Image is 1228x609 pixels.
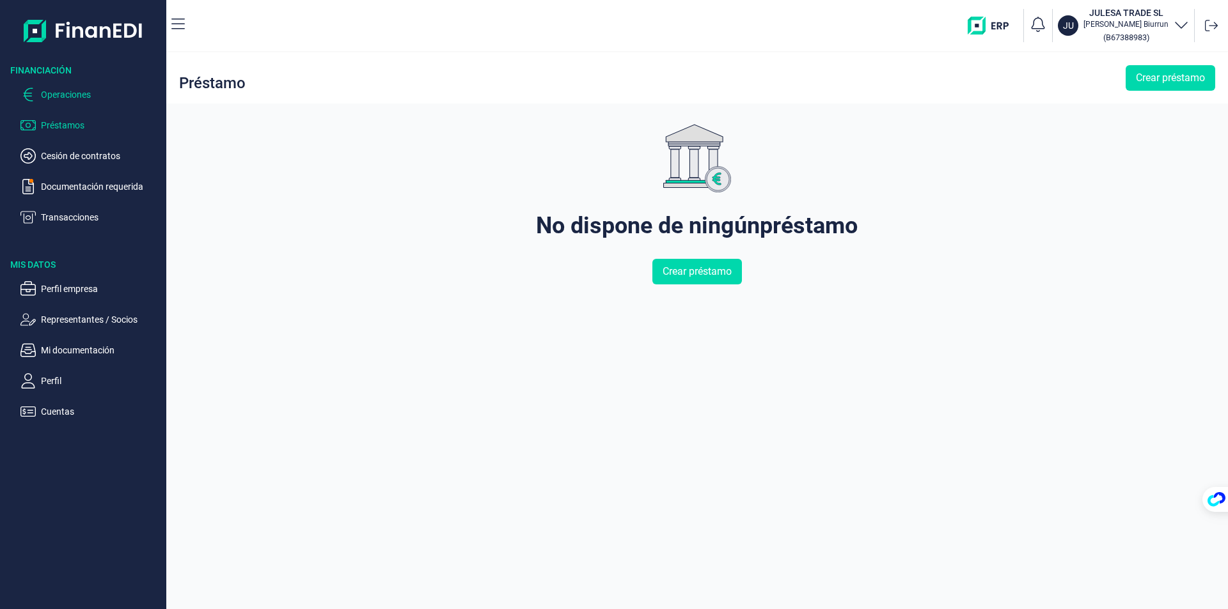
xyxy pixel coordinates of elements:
button: JUJULESA TRADE SL[PERSON_NAME] Biurrun(B67388983) [1058,6,1189,45]
button: Documentación requerida [20,179,161,194]
button: Perfil empresa [20,281,161,297]
p: Transacciones [41,210,161,225]
button: Crear préstamo [652,259,742,284]
button: Operaciones [20,87,161,102]
small: Copiar cif [1103,33,1149,42]
span: Crear préstamo [1136,70,1205,86]
p: Perfil [41,373,161,389]
img: Logo de aplicación [24,10,143,51]
img: genericImage [663,124,731,192]
div: Préstamo [179,75,246,91]
h3: JULESA TRADE SL [1083,6,1169,19]
p: JU [1063,19,1074,32]
p: Cuentas [41,404,161,419]
button: Cuentas [20,404,161,419]
p: Préstamos [41,118,161,133]
button: Transacciones [20,210,161,225]
button: Mi documentación [20,343,161,358]
p: [PERSON_NAME] Biurrun [1083,19,1169,29]
p: Operaciones [41,87,161,102]
p: Cesión de contratos [41,148,161,164]
img: erp [968,17,1018,35]
div: No dispone de ningún préstamo [536,213,858,238]
p: Mi documentación [41,343,161,358]
button: Crear préstamo [1126,65,1215,91]
button: Representantes / Socios [20,312,161,327]
p: Perfil empresa [41,281,161,297]
p: Documentación requerida [41,179,161,194]
button: Cesión de contratos [20,148,161,164]
button: Préstamos [20,118,161,133]
p: Representantes / Socios [41,312,161,327]
button: Perfil [20,373,161,389]
span: Crear préstamo [663,264,732,279]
